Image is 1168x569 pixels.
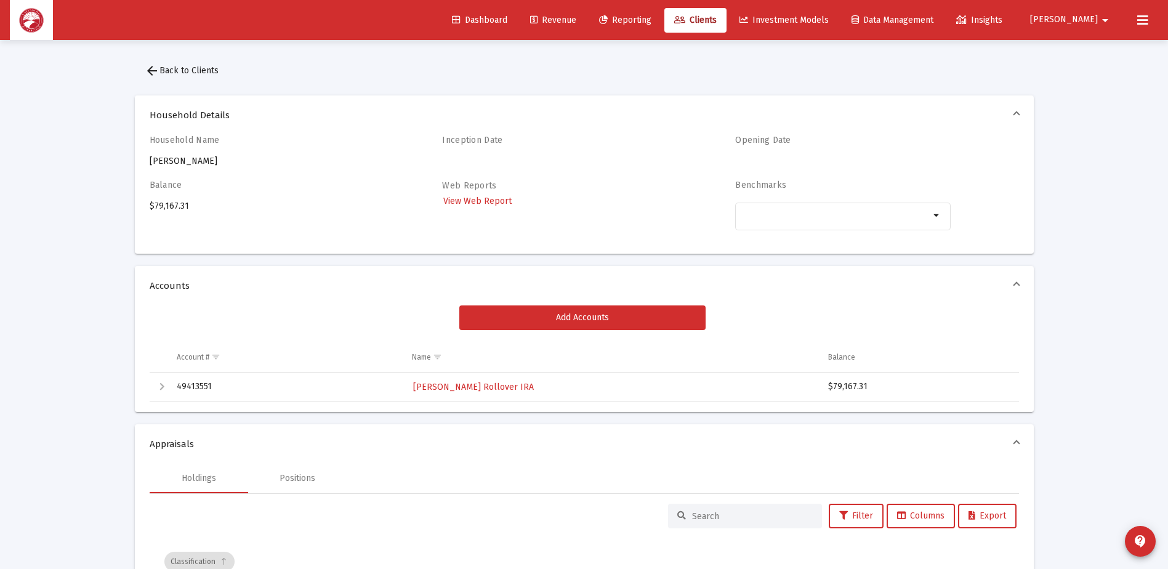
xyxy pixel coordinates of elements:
span: Investment Models [739,15,829,25]
span: Back to Clients [145,65,219,76]
a: View Web Report [442,192,513,210]
mat-chip-list: Selection [742,208,930,223]
span: Filter [839,510,873,521]
img: Dashboard [19,8,44,33]
a: Investment Models [730,8,839,33]
td: Column Balance [820,342,1019,372]
span: Columns [897,510,944,521]
span: Show filter options for column 'Account #' [211,352,220,361]
td: Column Name [403,342,820,372]
mat-icon: contact_support [1133,534,1148,549]
h4: Inception Date [442,135,658,145]
span: Revenue [530,15,576,25]
td: 49413551 [168,373,404,402]
div: Name [412,352,431,362]
input: Search [692,511,813,522]
h4: Benchmarks [735,180,951,190]
span: [PERSON_NAME] [1030,15,1098,25]
a: Insights [946,8,1012,33]
button: Add Accounts [459,305,706,330]
span: Dashboard [452,15,507,25]
div: $79,167.31 [828,381,1008,393]
h4: Balance [150,180,365,190]
div: Balance [828,352,855,362]
mat-expansion-panel-header: Household Details [135,95,1034,135]
a: Data Management [842,8,943,33]
a: Clients [664,8,727,33]
mat-icon: arrow_back [145,63,159,78]
button: Export [958,504,1017,528]
td: Expand [150,373,168,402]
span: Show filter options for column 'Name' [433,352,442,361]
a: Revenue [520,8,586,33]
span: Data Management [852,15,933,25]
span: Add Accounts [556,312,609,323]
button: Back to Clients [135,59,228,83]
span: Insights [956,15,1002,25]
div: Holdings [182,472,216,485]
div: Data grid [150,342,1019,402]
label: Web Reports [442,180,496,191]
button: Filter [829,504,884,528]
mat-icon: arrow_drop_down [930,208,944,223]
span: Accounts [150,280,1014,292]
span: Household Details [150,109,1014,121]
div: Account # [177,352,209,362]
div: $79,167.31 [150,180,365,244]
span: Reporting [599,15,651,25]
td: Column Account # [168,342,404,372]
span: [PERSON_NAME] Rollover IRA [413,382,534,392]
a: [PERSON_NAME] Rollover IRA [412,378,535,396]
a: Reporting [589,8,661,33]
div: Accounts [135,305,1034,412]
mat-expansion-panel-header: Accounts [135,266,1034,305]
span: Appraisals [150,438,1014,450]
h4: Household Name [150,135,365,145]
div: Positions [280,472,315,485]
a: Dashboard [442,8,517,33]
mat-icon: arrow_drop_down [1098,8,1113,33]
button: Columns [887,504,955,528]
span: View Web Report [443,196,512,206]
div: Household Details [135,135,1034,254]
span: Export [969,510,1006,521]
mat-expansion-panel-header: Appraisals [135,424,1034,464]
button: [PERSON_NAME] [1015,7,1127,32]
h4: Opening Date [735,135,951,145]
span: Clients [674,15,717,25]
div: [PERSON_NAME] [150,135,365,167]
